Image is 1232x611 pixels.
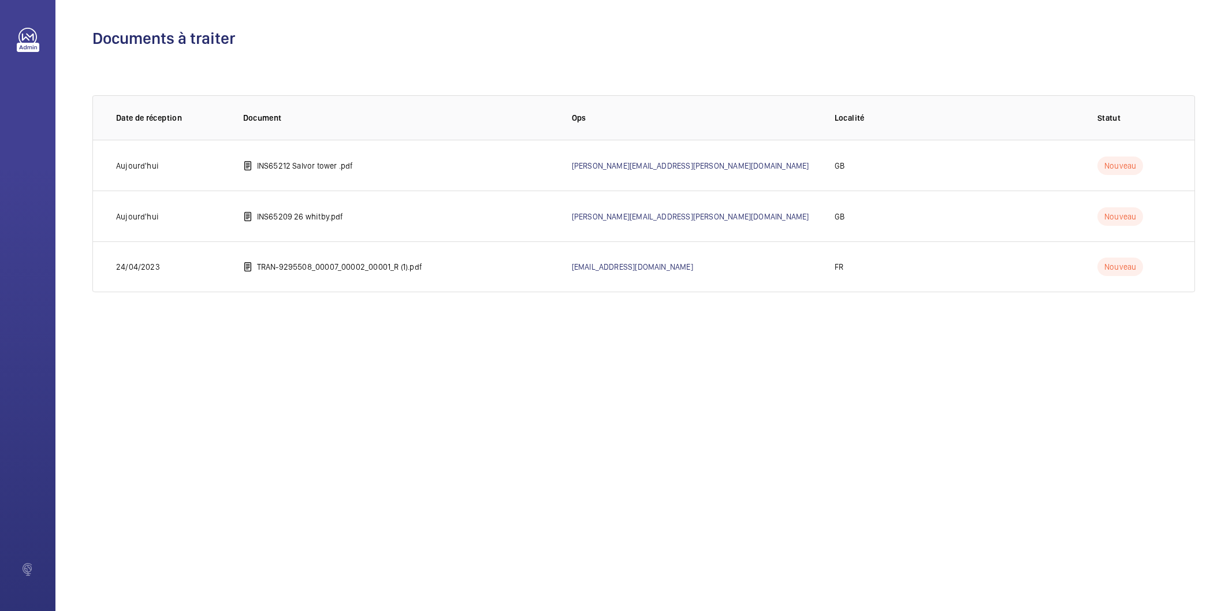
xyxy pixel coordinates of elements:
p: FR [835,261,843,273]
p: INS65209 26 whitby.pdf [257,211,344,222]
p: GB [835,211,844,222]
p: INS65212 Salvor tower .pdf [257,160,353,172]
p: GB [835,160,844,172]
p: Nouveau [1097,207,1143,226]
p: 24/04/2023 [116,261,160,273]
p: Aujourd'hui [116,211,159,222]
a: [PERSON_NAME][EMAIL_ADDRESS][PERSON_NAME][DOMAIN_NAME] [572,161,809,170]
p: Ops [572,112,816,124]
p: Date de réception [116,112,225,124]
p: Nouveau [1097,157,1143,175]
p: Statut [1097,112,1171,124]
h1: Documents à traiter [92,28,1195,49]
p: Aujourd'hui [116,160,159,172]
p: Nouveau [1097,258,1143,276]
p: Document [243,112,553,124]
p: TRAN-9295508_00007_00002_00001_R (1).pdf [257,261,422,273]
a: [PERSON_NAME][EMAIL_ADDRESS][PERSON_NAME][DOMAIN_NAME] [572,212,809,221]
a: [EMAIL_ADDRESS][DOMAIN_NAME] [572,262,693,271]
p: Localité [835,112,1079,124]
